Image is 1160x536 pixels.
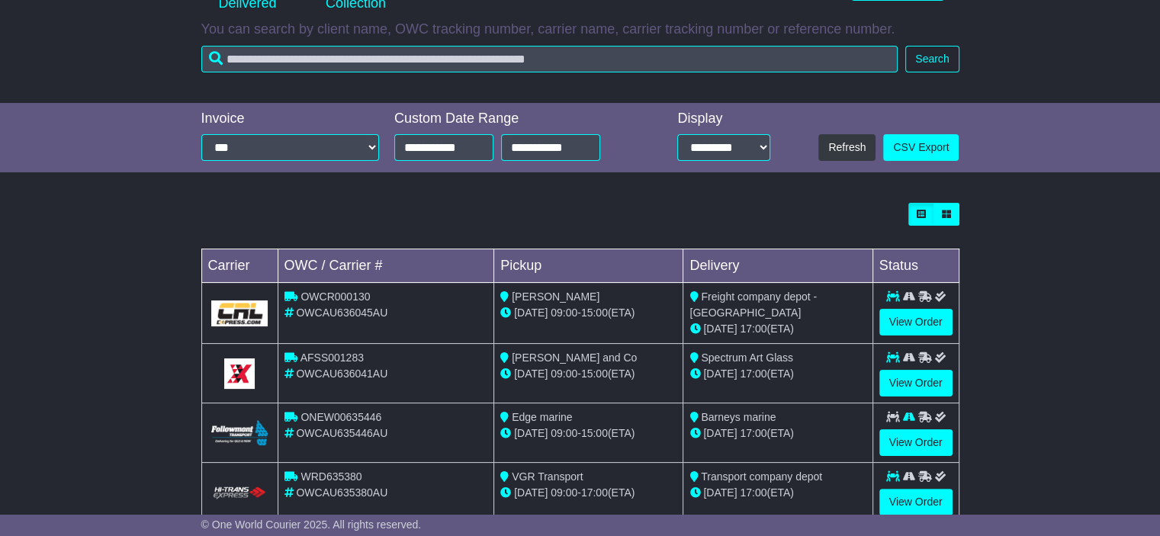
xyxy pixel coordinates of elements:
button: Search [905,46,959,72]
span: [DATE] [514,307,548,319]
span: [DATE] [514,486,548,499]
span: OWCAU635380AU [296,486,387,499]
td: OWC / Carrier # [278,249,494,283]
img: HiTrans.png [211,486,268,500]
span: OWCAU636045AU [296,307,387,319]
div: - (ETA) [500,305,676,321]
span: Transport company depot [701,470,822,483]
img: GetCarrierServiceLogo [224,358,255,389]
span: 09:00 [551,486,577,499]
span: [DATE] [703,486,737,499]
span: [PERSON_NAME] and Co [512,351,637,364]
span: 17:00 [740,427,766,439]
a: View Order [879,309,953,335]
td: Pickup [494,249,683,283]
span: AFSS001283 [300,351,364,364]
span: 17:00 [740,323,766,335]
span: [DATE] [514,427,548,439]
img: GetCarrierServiceLogo [211,300,268,326]
div: (ETA) [689,485,866,501]
span: [DATE] [703,323,737,335]
td: Delivery [683,249,872,283]
button: Refresh [818,134,876,161]
span: 17:00 [740,486,766,499]
img: Followmont_Transport.png [211,420,268,445]
p: You can search by client name, OWC tracking number, carrier name, carrier tracking number or refe... [201,21,959,38]
span: 09:00 [551,307,577,319]
span: Freight company depot - [GEOGRAPHIC_DATA] [689,290,817,319]
a: View Order [879,429,953,456]
div: - (ETA) [500,425,676,441]
div: Custom Date Range [394,111,637,127]
div: - (ETA) [500,485,676,501]
div: (ETA) [689,425,866,441]
span: [DATE] [514,367,548,380]
span: 17:00 [581,486,608,499]
span: 17:00 [740,367,766,380]
span: [PERSON_NAME] [512,290,599,303]
span: 09:00 [551,367,577,380]
span: ONEW00635446 [300,411,381,423]
a: CSV Export [883,134,959,161]
span: [DATE] [703,367,737,380]
span: OWCR000130 [300,290,370,303]
a: View Order [879,489,953,515]
span: 09:00 [551,427,577,439]
td: Status [872,249,959,283]
span: 15:00 [581,307,608,319]
span: [DATE] [703,427,737,439]
div: (ETA) [689,366,866,382]
span: 15:00 [581,427,608,439]
span: VGR Transport [512,470,583,483]
span: Edge marine [512,411,572,423]
span: Barneys marine [701,411,776,423]
div: Invoice [201,111,380,127]
div: - (ETA) [500,366,676,382]
a: View Order [879,370,953,396]
span: OWCAU636041AU [296,367,387,380]
span: © One World Courier 2025. All rights reserved. [201,518,422,531]
div: Display [677,111,770,127]
span: WRD635380 [300,470,361,483]
td: Carrier [201,249,278,283]
span: OWCAU635446AU [296,427,387,439]
span: Spectrum Art Glass [701,351,793,364]
span: 15:00 [581,367,608,380]
div: (ETA) [689,321,866,337]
